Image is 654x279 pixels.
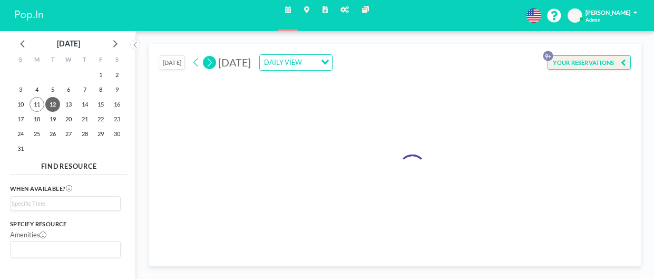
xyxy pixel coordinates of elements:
input: Search for option [12,244,114,255]
span: Admin [585,17,600,23]
h4: FIND RESOURCE [10,159,128,170]
input: Search for option [12,199,114,208]
span: Thursday, August 7, 2025 [77,82,92,97]
span: Saturday, August 30, 2025 [110,127,124,141]
label: Amenities [10,231,46,239]
span: Wednesday, August 27, 2025 [61,127,76,141]
span: Wednesday, August 20, 2025 [61,112,76,127]
span: Thursday, August 21, 2025 [77,112,92,127]
div: [DATE] [57,36,80,51]
span: Friday, August 8, 2025 [93,82,108,97]
button: [DATE] [159,55,185,70]
span: Friday, August 22, 2025 [93,112,108,127]
span: Wednesday, August 13, 2025 [61,97,76,112]
input: Search for option [305,57,315,68]
span: Monday, August 25, 2025 [30,127,44,141]
span: Sunday, August 3, 2025 [13,82,28,97]
div: Search for option [11,197,120,210]
span: [DATE] [218,56,251,69]
span: Tuesday, August 19, 2025 [45,112,60,127]
h3: Specify resource [10,220,121,228]
span: KO [570,12,579,20]
div: T [45,54,61,68]
span: Saturday, August 16, 2025 [110,97,124,112]
span: Sunday, August 24, 2025 [13,127,28,141]
span: Tuesday, August 12, 2025 [45,97,60,112]
div: Search for option [11,242,120,257]
span: Friday, August 15, 2025 [93,97,108,112]
img: organization-logo [13,7,45,24]
div: M [28,54,44,68]
span: Tuesday, August 5, 2025 [45,82,60,97]
span: Saturday, August 2, 2025 [110,68,124,82]
span: Sunday, August 17, 2025 [13,112,28,127]
div: W [61,54,76,68]
button: YOUR RESERVATIONS9+ [548,55,631,70]
span: Thursday, August 28, 2025 [77,127,92,141]
span: Friday, August 1, 2025 [93,68,108,82]
div: S [13,54,28,68]
span: Wednesday, August 6, 2025 [61,82,76,97]
span: Friday, August 29, 2025 [93,127,108,141]
span: Tuesday, August 26, 2025 [45,127,60,141]
span: Monday, August 18, 2025 [30,112,44,127]
span: Monday, August 4, 2025 [30,82,44,97]
span: Sunday, August 10, 2025 [13,97,28,112]
div: S [109,54,125,68]
div: T [77,54,93,68]
span: Monday, August 11, 2025 [30,97,44,112]
span: DAILY VIEW [262,57,303,68]
p: 9+ [543,51,553,61]
span: Sunday, August 31, 2025 [13,141,28,156]
span: Saturday, August 9, 2025 [110,82,124,97]
div: Search for option [260,55,331,70]
div: F [93,54,109,68]
span: [PERSON_NAME] [585,9,630,16]
span: Thursday, August 14, 2025 [77,97,92,112]
span: Saturday, August 23, 2025 [110,112,124,127]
